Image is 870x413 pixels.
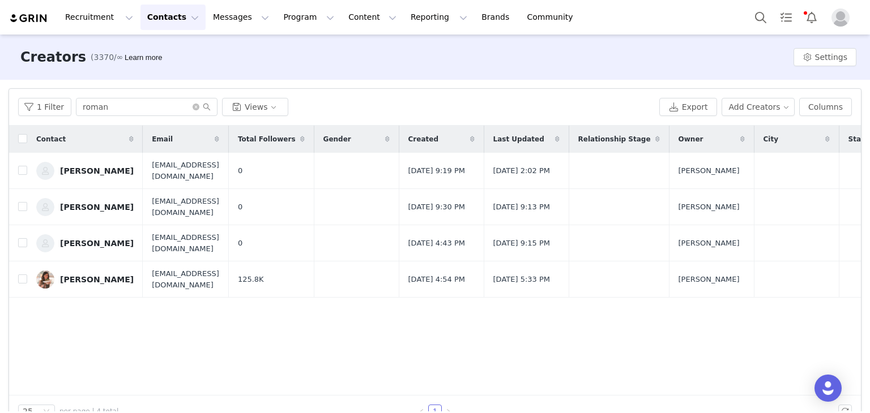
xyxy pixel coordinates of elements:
[9,13,49,24] img: grin logo
[799,98,852,116] button: Columns
[140,5,206,30] button: Contacts
[152,196,219,218] span: [EMAIL_ADDRESS][DOMAIN_NAME]
[493,165,550,177] span: [DATE] 2:02 PM
[521,5,585,30] a: Community
[36,234,54,252] img: a241107b-c490-4c3a-b65c-58a5017d89d0--s.jpg
[20,47,86,67] h3: Creators
[76,98,217,116] input: Search...
[679,274,740,285] span: [PERSON_NAME]
[36,270,134,289] a: [PERSON_NAME]
[238,274,264,285] span: 125.8K
[794,48,856,66] button: Settings
[323,134,351,144] span: Gender
[36,234,134,252] a: [PERSON_NAME]
[60,275,134,284] div: [PERSON_NAME]
[152,232,219,254] span: [EMAIL_ADDRESS][DOMAIN_NAME]
[493,201,550,213] span: [DATE] 9:13 PM
[238,165,242,177] span: 0
[799,5,824,30] button: Notifications
[679,165,740,177] span: [PERSON_NAME]
[152,134,173,144] span: Email
[152,160,219,182] span: [EMAIL_ADDRESS][DOMAIN_NAME]
[203,103,211,111] i: icon: search
[774,5,799,30] a: Tasks
[748,5,773,30] button: Search
[679,238,740,249] span: [PERSON_NAME]
[404,5,474,30] button: Reporting
[408,165,465,177] span: [DATE] 9:19 PM
[342,5,403,30] button: Content
[238,201,242,213] span: 0
[60,203,134,212] div: [PERSON_NAME]
[408,238,465,249] span: [DATE] 4:43 PM
[408,201,465,213] span: [DATE] 9:30 PM
[814,375,842,402] div: Open Intercom Messenger
[60,166,134,175] div: [PERSON_NAME]
[722,98,795,116] button: Add Creators
[659,98,717,116] button: Export
[222,98,288,116] button: Views
[825,8,861,27] button: Profile
[679,201,740,213] span: [PERSON_NAME]
[206,5,276,30] button: Messages
[276,5,341,30] button: Program
[475,5,519,30] a: Brands
[831,8,850,27] img: placeholder-profile.jpg
[18,98,71,116] button: 1 Filter
[60,239,134,248] div: [PERSON_NAME]
[36,162,134,180] a: [PERSON_NAME]
[408,274,465,285] span: [DATE] 4:54 PM
[36,198,134,216] a: [PERSON_NAME]
[848,134,869,144] span: State
[238,134,296,144] span: Total Followers
[493,134,544,144] span: Last Updated
[764,134,778,144] span: City
[91,51,126,63] span: (3370/∞)
[193,104,199,110] i: icon: close-circle
[408,134,438,144] span: Created
[578,134,651,144] span: Relationship Stage
[36,270,54,289] img: ea79ae36-e1e6-48e4-bd00-f166ea3d708f.jpg
[36,162,54,180] img: 5ef97d15-3ec3-4a57-873d-7fb8588c0593--s.jpg
[493,238,550,249] span: [DATE] 9:15 PM
[238,238,242,249] span: 0
[122,52,164,63] div: Tooltip anchor
[58,5,140,30] button: Recruitment
[679,134,703,144] span: Owner
[493,274,550,285] span: [DATE] 5:33 PM
[152,268,219,290] span: [EMAIL_ADDRESS][DOMAIN_NAME]
[36,198,54,216] img: 91c880bc-e5a1-4ecd-8bed-99fbbba3ee0e--s.jpg
[36,134,66,144] span: Contact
